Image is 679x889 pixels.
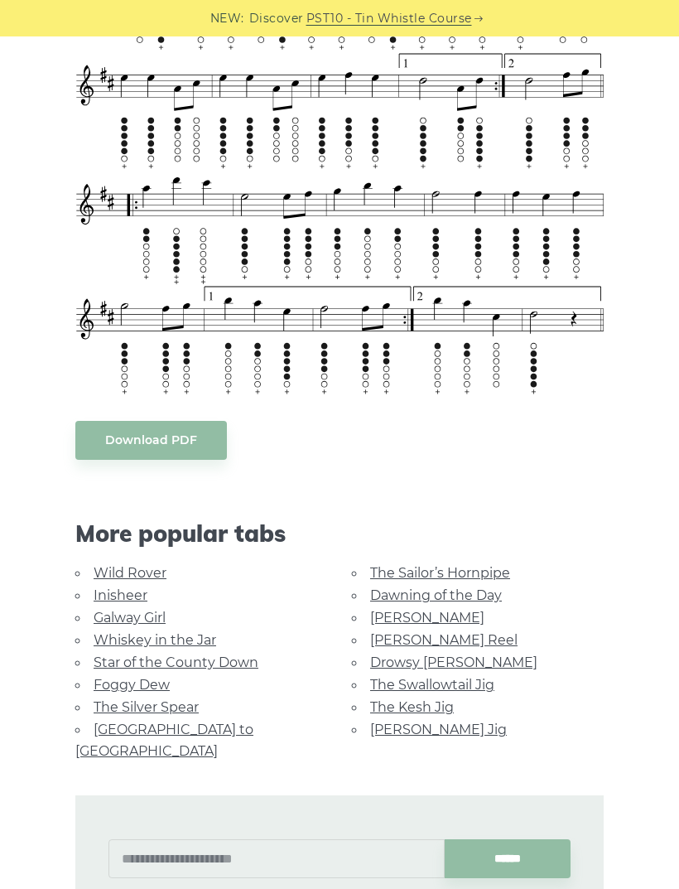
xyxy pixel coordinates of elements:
[75,421,227,460] a: Download PDF
[75,722,253,759] a: [GEOGRAPHIC_DATA] to [GEOGRAPHIC_DATA]
[370,722,507,737] a: [PERSON_NAME] Jig
[249,9,304,28] span: Discover
[370,610,484,626] a: [PERSON_NAME]
[94,610,166,626] a: Galway Girl
[370,655,537,670] a: Drowsy [PERSON_NAME]
[94,587,147,603] a: Inisheer
[370,587,502,603] a: Dawning of the Day
[94,677,170,693] a: Foggy Dew
[370,565,510,581] a: The Sailor’s Hornpipe
[94,655,258,670] a: Star of the County Down
[306,9,472,28] a: PST10 - Tin Whistle Course
[210,9,244,28] span: NEW:
[94,565,166,581] a: Wild Rover
[94,699,199,715] a: The Silver Spear
[75,519,604,548] span: More popular tabs
[370,699,454,715] a: The Kesh Jig
[370,632,518,648] a: [PERSON_NAME] Reel
[370,677,494,693] a: The Swallowtail Jig
[94,632,216,648] a: Whiskey in the Jar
